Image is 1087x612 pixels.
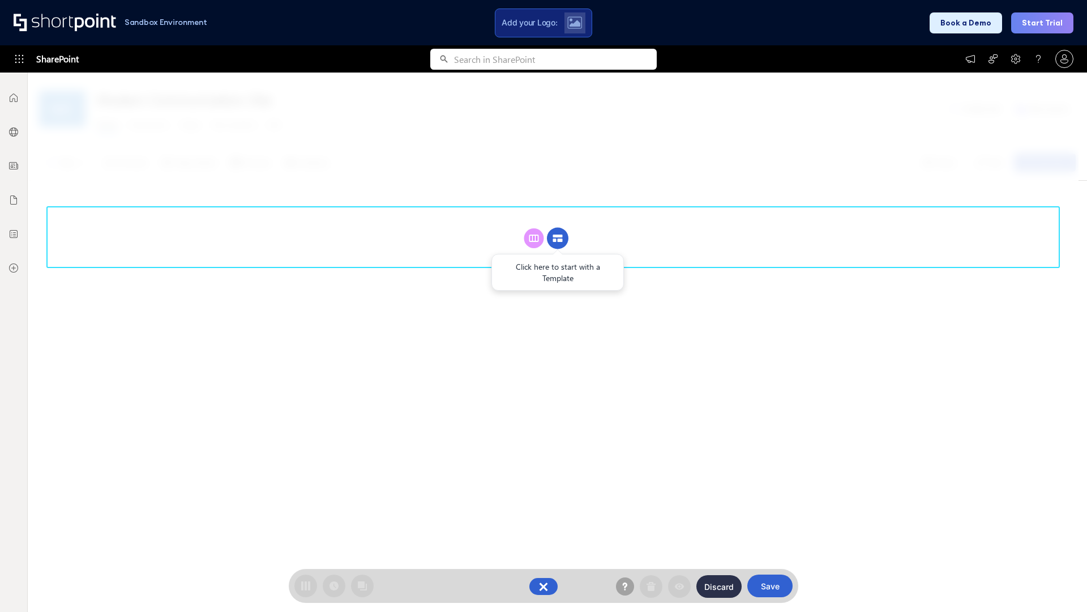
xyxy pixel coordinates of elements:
[696,575,742,598] button: Discard
[125,19,207,25] h1: Sandbox Environment
[36,45,79,73] span: SharePoint
[1011,12,1073,33] button: Start Trial
[747,575,793,597] button: Save
[1030,558,1087,612] iframe: Chat Widget
[454,49,657,70] input: Search in SharePoint
[567,16,582,29] img: Upload logo
[930,12,1002,33] button: Book a Demo
[502,18,557,28] span: Add your Logo:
